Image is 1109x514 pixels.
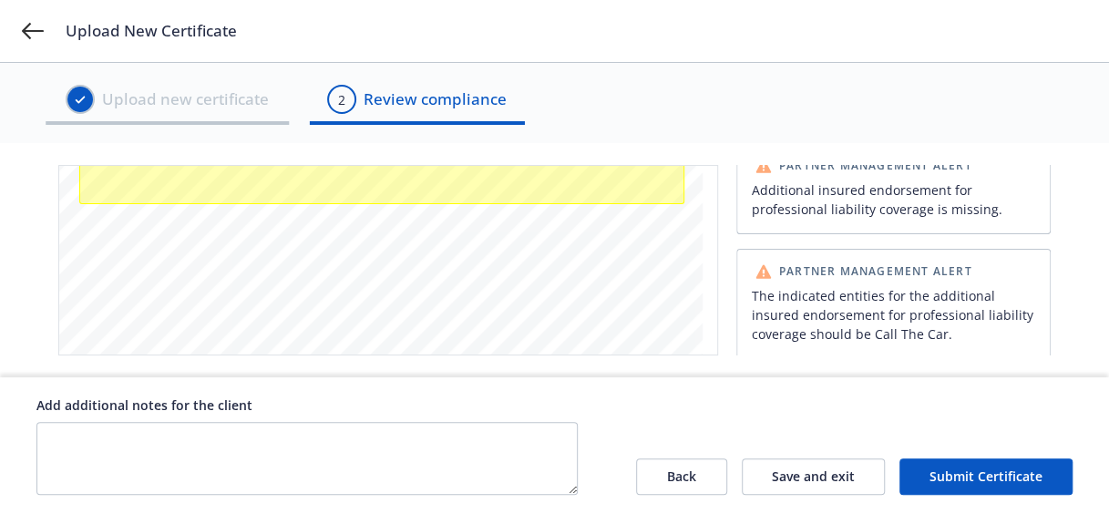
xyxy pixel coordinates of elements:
[742,458,885,495] button: Save and exit
[636,458,727,495] button: Back
[82,208,176,216] span: CERTIFICATE HOLDER
[263,320,583,328] span: The [PERSON_NAME] name and logo are registered marks of [PERSON_NAME]
[385,270,485,276] span: AUTHORIZED REPRESENTATIVE
[102,87,269,111] span: Upload new certificate
[752,286,1035,344] div: The indicated entities for the additional insured endorsement for professional liability coverage...
[82,320,202,328] span: [PERSON_NAME] 25 (2016/03)
[736,143,1051,234] button: Partner Management AlertAdditional insured endorsement for professional liability coverage is mis...
[779,160,972,171] span: Partner Management Alert
[899,458,1073,495] button: Submit Certificate
[140,246,200,254] span: Call The Car, Inc.
[364,87,507,111] span: Review compliance
[385,208,451,216] span: CANCELLATION
[392,238,631,245] span: THE EXPIRATION DATE THEREOF, NOTICE WILL BE DELIVERED IN
[392,247,562,254] span: ACCORDANCE WITH THE POLICY PROVISIONS.
[752,180,1035,219] div: Additional insured endorsement for professional liability coverage is missing.
[392,229,671,236] span: SHOULD ANY OF THE ABOVE DESCRIBED POLICIES BE CANCELLED BEFORE
[138,282,220,290] span: [GEOGRAPHIC_DATA]
[36,396,578,415] div: Add additional notes for the client
[736,249,1051,359] button: Partner Management AlertThe indicated entities for the additional insured endorsement for profess...
[138,269,236,277] span: 21950 [PERSON_NAME] Dr
[66,20,237,42] span: Upload New Certificate
[779,266,972,277] span: Partner Management Alert
[450,307,737,315] span: © [DATE]-[DATE] [PERSON_NAME] CORPORATION. All rights reserved.
[338,90,345,109] div: 2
